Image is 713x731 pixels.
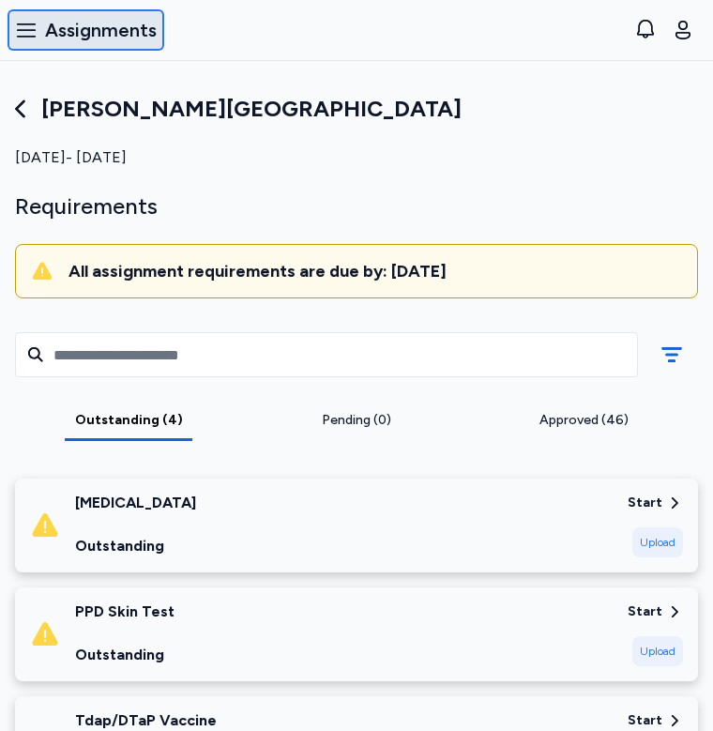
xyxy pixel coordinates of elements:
div: Outstanding [75,535,196,557]
div: Tdap/DTaP Vaccine [75,711,217,730]
span: Assignments [45,17,157,43]
div: Outstanding (4) [23,411,235,430]
div: All assignment requirements are due by: [DATE] [68,260,682,282]
button: Assignments [8,9,164,51]
div: PPD Skin Test [75,602,174,621]
div: Upload [632,636,683,666]
div: Outstanding [75,644,174,666]
div: Pending (0) [250,411,463,430]
div: Requirements [15,191,698,221]
div: Approved (46) [478,411,690,430]
div: Start [628,494,662,512]
div: [PERSON_NAME][GEOGRAPHIC_DATA] [15,94,698,124]
div: Start [628,602,662,621]
div: Upload [632,527,683,557]
div: [MEDICAL_DATA] [75,494,196,512]
div: Start [628,711,662,730]
div: [DATE] - [DATE] [15,146,698,169]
